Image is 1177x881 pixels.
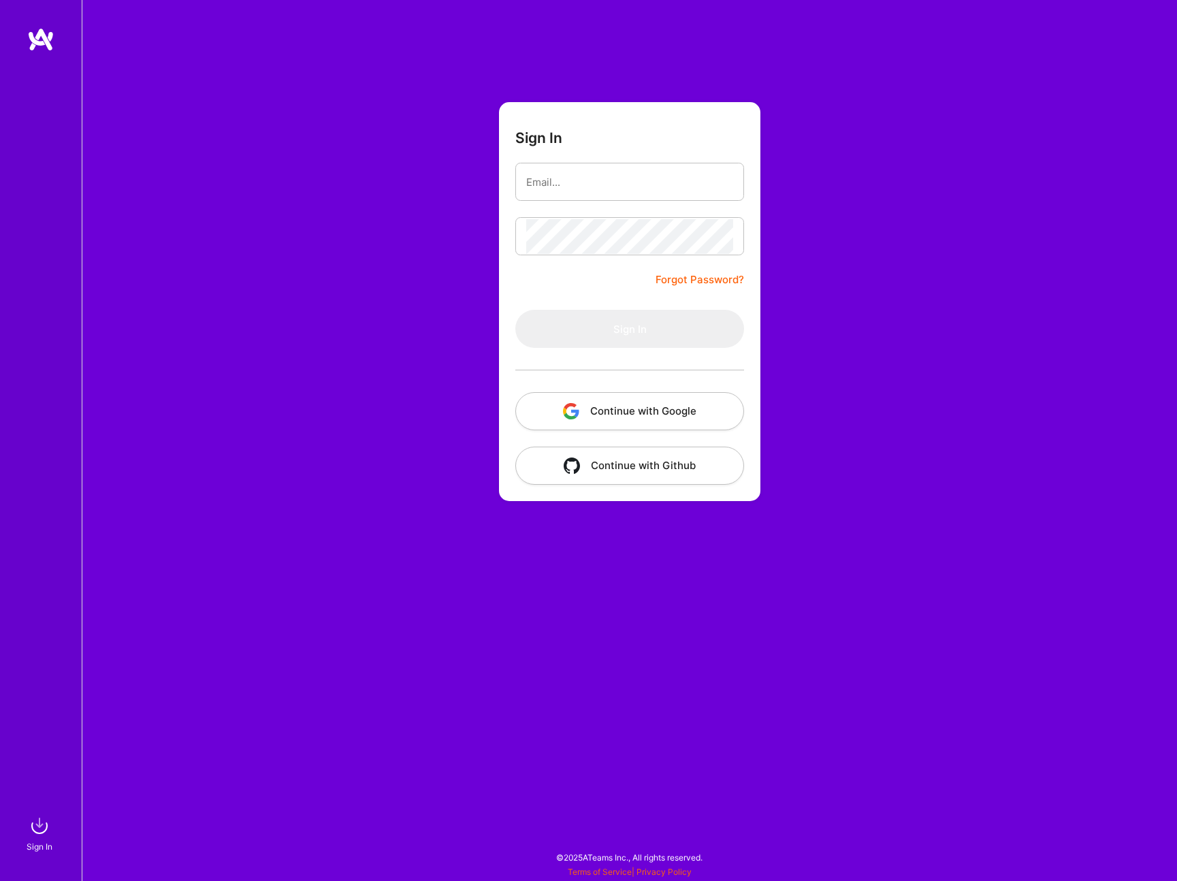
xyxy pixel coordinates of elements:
[568,867,692,877] span: |
[27,27,54,52] img: logo
[564,458,580,474] img: icon
[515,392,744,430] button: Continue with Google
[515,447,744,485] button: Continue with Github
[656,272,744,288] a: Forgot Password?
[29,812,53,854] a: sign inSign In
[563,403,579,419] img: icon
[636,867,692,877] a: Privacy Policy
[515,310,744,348] button: Sign In
[515,129,562,146] h3: Sign In
[26,812,53,839] img: sign in
[27,839,52,854] div: Sign In
[82,840,1177,874] div: © 2025 ATeams Inc., All rights reserved.
[568,867,632,877] a: Terms of Service
[526,165,733,199] input: Email...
